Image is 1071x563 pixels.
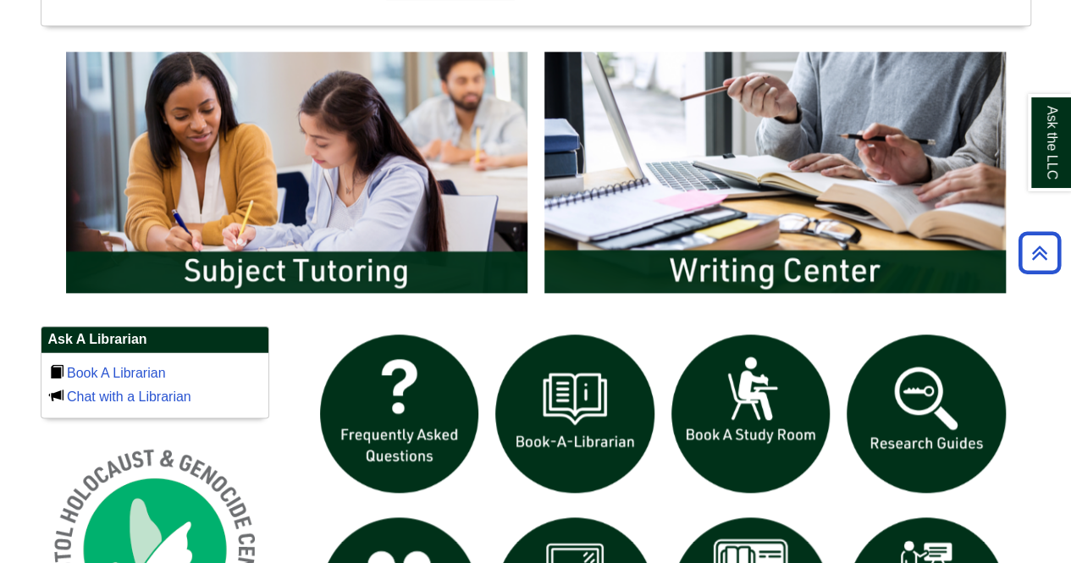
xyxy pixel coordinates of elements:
a: Back to Top [1013,241,1067,264]
img: book a study room icon links to book a study room web page [663,326,839,502]
img: Research Guides icon links to research guides web page [838,326,1014,502]
img: frequently asked questions [312,326,488,502]
img: Subject Tutoring Information [58,43,536,301]
img: Book a Librarian icon links to book a librarian web page [487,326,663,502]
h2: Ask A Librarian [41,327,268,353]
a: Book A Librarian [67,366,166,380]
a: Chat with a Librarian [67,389,191,404]
img: Writing Center Information [536,43,1014,301]
div: slideshow [58,43,1014,308]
